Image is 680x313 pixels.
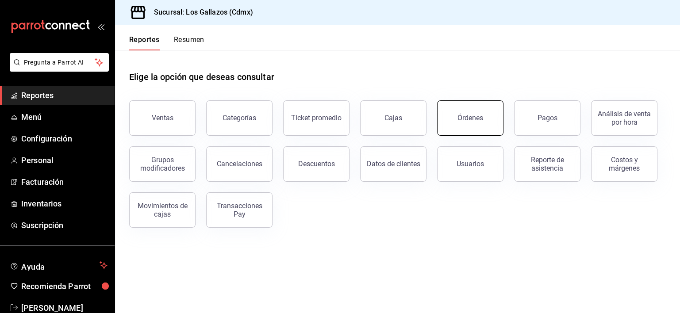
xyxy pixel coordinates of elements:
[283,100,350,136] button: Ticket promedio
[21,198,108,210] span: Inventarios
[24,58,95,67] span: Pregunta a Parrot AI
[206,100,273,136] button: Categorías
[291,114,342,122] div: Ticket promedio
[298,160,335,168] div: Descuentos
[212,202,267,218] div: Transacciones Pay
[457,160,484,168] div: Usuarios
[206,192,273,228] button: Transacciones Pay
[10,53,109,72] button: Pregunta a Parrot AI
[437,100,503,136] button: Órdenes
[360,146,426,182] button: Datos de clientes
[129,192,196,228] button: Movimientos de cajas
[514,146,580,182] button: Reporte de asistencia
[223,114,256,122] div: Categorías
[591,100,657,136] button: Análisis de venta por hora
[21,260,96,271] span: Ayuda
[21,280,108,292] span: Recomienda Parrot
[384,113,403,123] div: Cajas
[217,160,262,168] div: Cancelaciones
[6,64,109,73] a: Pregunta a Parrot AI
[135,202,190,218] div: Movimientos de cajas
[520,156,575,172] div: Reporte de asistencia
[597,156,652,172] div: Costos y márgenes
[538,114,557,122] div: Pagos
[21,111,108,123] span: Menú
[21,219,108,231] span: Suscripción
[129,146,196,182] button: Grupos modificadores
[597,110,652,126] div: Análisis de venta por hora
[135,156,190,172] div: Grupos modificadores
[514,100,580,136] button: Pagos
[457,114,483,122] div: Órdenes
[21,154,108,166] span: Personal
[129,100,196,136] button: Ventas
[206,146,273,182] button: Cancelaciones
[174,35,204,50] button: Resumen
[97,23,104,30] button: open_drawer_menu
[21,176,108,188] span: Facturación
[437,146,503,182] button: Usuarios
[152,114,173,122] div: Ventas
[360,100,426,136] a: Cajas
[283,146,350,182] button: Descuentos
[591,146,657,182] button: Costos y márgenes
[129,35,204,50] div: navigation tabs
[21,133,108,145] span: Configuración
[129,70,274,84] h1: Elige la opción que deseas consultar
[367,160,420,168] div: Datos de clientes
[129,35,160,50] button: Reportes
[21,89,108,101] span: Reportes
[147,7,253,18] h3: Sucursal: Los Gallazos (Cdmx)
